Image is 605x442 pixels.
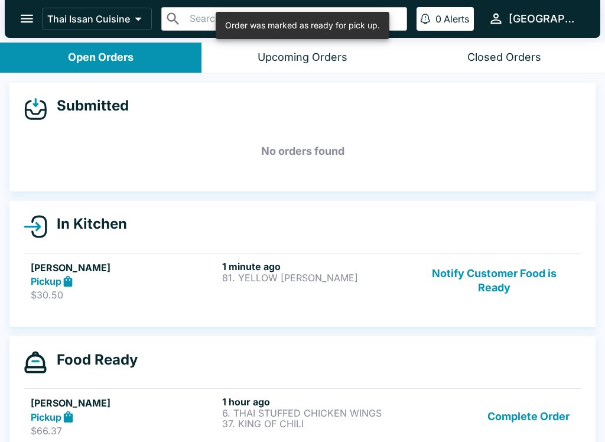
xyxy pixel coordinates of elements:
[483,396,574,437] button: Complete Order
[31,396,217,410] h5: [PERSON_NAME]
[31,425,217,437] p: $66.37
[435,13,441,25] p: 0
[258,51,347,64] div: Upcoming Orders
[47,13,130,25] p: Thai Issan Cuisine
[483,6,586,31] button: [GEOGRAPHIC_DATA]
[222,261,409,272] h6: 1 minute ago
[225,15,380,35] div: Order was marked as ready for pick up.
[467,51,541,64] div: Closed Orders
[24,130,581,173] h5: No orders found
[222,396,409,408] h6: 1 hour ago
[222,418,409,429] p: 37. KING OF CHILI
[47,215,127,233] h4: In Kitchen
[186,11,402,27] input: Search orders by name or phone number
[31,275,61,287] strong: Pickup
[24,253,581,308] a: [PERSON_NAME]Pickup$30.501 minute ago81. YELLOW [PERSON_NAME]Notify Customer Food is Ready
[47,351,138,369] h4: Food Ready
[47,97,129,115] h4: Submitted
[222,408,409,418] p: 6. THAI STUFFED CHICKEN WINGS
[222,272,409,283] p: 81. YELLOW [PERSON_NAME]
[42,8,152,30] button: Thai Issan Cuisine
[509,12,581,26] div: [GEOGRAPHIC_DATA]
[31,261,217,275] h5: [PERSON_NAME]
[414,261,574,301] button: Notify Customer Food is Ready
[31,411,61,423] strong: Pickup
[68,51,134,64] div: Open Orders
[444,13,469,25] p: Alerts
[12,4,42,34] button: open drawer
[31,289,217,301] p: $30.50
